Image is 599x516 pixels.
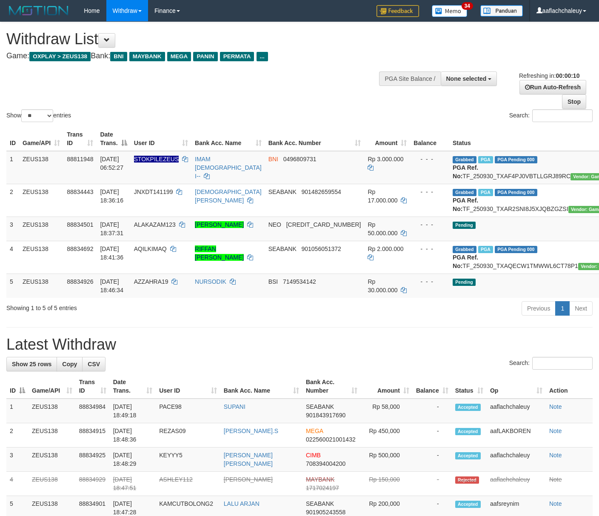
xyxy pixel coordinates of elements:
[6,472,29,496] td: 4
[19,274,63,298] td: ZEUS138
[453,197,478,212] b: PGA Ref. No:
[97,127,130,151] th: Date Trans.: activate to sort column descending
[549,452,562,459] a: Note
[156,448,220,472] td: KEYYY5
[453,279,476,286] span: Pending
[110,374,156,399] th: Date Trans.: activate to sort column ascending
[532,357,593,370] input: Search:
[6,151,19,184] td: 1
[495,189,537,196] span: PGA Pending
[301,245,341,252] span: Copy 901056051372 to clipboard
[487,472,546,496] td: aaflachchaleuy
[569,301,593,316] a: Next
[6,109,71,122] label: Show entries
[268,156,278,162] span: BNI
[410,127,449,151] th: Balance
[6,52,391,60] h4: Game: Bank:
[67,278,93,285] span: 88834926
[556,72,579,79] strong: 00:00:10
[368,245,403,252] span: Rp 2.000.000
[268,245,297,252] span: SEABANK
[453,246,476,253] span: Grabbed
[413,399,452,423] td: -
[6,448,29,472] td: 3
[6,300,243,312] div: Showing 1 to 5 of 5 entries
[67,188,93,195] span: 88834443
[368,156,403,162] span: Rp 3.000.000
[509,109,593,122] label: Search:
[413,448,452,472] td: -
[462,2,473,10] span: 34
[134,278,168,285] span: AZZAHRA19
[441,71,497,86] button: None selected
[446,75,487,82] span: None selected
[6,399,29,423] td: 1
[220,52,254,61] span: PERMATA
[453,156,476,163] span: Grabbed
[522,301,556,316] a: Previous
[306,509,345,516] span: Copy 901905243558 to clipboard
[110,423,156,448] td: [DATE] 18:48:36
[6,184,19,217] td: 2
[100,188,123,204] span: [DATE] 18:36:16
[306,412,345,419] span: Copy 901843917690 to clipboard
[306,452,321,459] span: CIMB
[509,357,593,370] label: Search:
[224,476,273,483] a: [PERSON_NAME]
[368,278,397,294] span: Rp 30.000.000
[555,301,570,316] a: 1
[432,5,468,17] img: Button%20Memo.svg
[134,156,179,162] span: Nama rekening ada tanda titik/strip, harap diedit
[455,452,481,459] span: Accepted
[129,52,165,61] span: MAYBANK
[368,188,397,204] span: Rp 17.000.000
[76,472,110,496] td: 88834929
[134,221,176,228] span: ALAKAZAM123
[224,403,245,410] a: SUPANI
[487,448,546,472] td: aaflachchaleuy
[549,403,562,410] a: Note
[6,241,19,274] td: 4
[29,399,76,423] td: ZEUS138
[63,127,97,151] th: Trans ID: activate to sort column ascending
[100,156,123,171] span: [DATE] 06:52:27
[519,72,579,79] span: Refreshing in:
[193,52,217,61] span: PANIN
[21,109,53,122] select: Showentries
[414,245,446,253] div: - - -
[268,188,297,195] span: SEABANK
[455,476,479,484] span: Rejected
[455,404,481,411] span: Accepted
[487,374,546,399] th: Op: activate to sort column ascending
[453,254,478,269] b: PGA Ref. No:
[480,5,523,17] img: panduan.png
[220,374,302,399] th: Bank Acc. Name: activate to sort column ascending
[88,361,100,368] span: CSV
[549,500,562,507] a: Note
[76,399,110,423] td: 88834984
[6,357,57,371] a: Show 25 rows
[414,155,446,163] div: - - -
[19,241,63,274] td: ZEUS138
[224,452,273,467] a: [PERSON_NAME] [PERSON_NAME]
[195,156,262,180] a: IMAM [DEMOGRAPHIC_DATA] I--
[562,94,586,109] a: Stop
[478,189,493,196] span: Marked by aafsolysreylen
[6,274,19,298] td: 5
[6,374,29,399] th: ID: activate to sort column descending
[29,52,91,61] span: OXPLAY > ZEUS138
[76,448,110,472] td: 88834925
[224,428,278,434] a: [PERSON_NAME].S
[156,374,220,399] th: User ID: activate to sort column ascending
[361,472,413,496] td: Rp 150,000
[156,399,220,423] td: PACE98
[195,278,226,285] a: NURSODIK
[257,52,268,61] span: ...
[224,500,260,507] a: LALU ARJAN
[67,245,93,252] span: 88834692
[413,472,452,496] td: -
[301,188,341,195] span: Copy 901482659554 to clipboard
[487,423,546,448] td: aafLAKBOREN
[110,399,156,423] td: [DATE] 18:49:18
[131,127,191,151] th: User ID: activate to sort column ascending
